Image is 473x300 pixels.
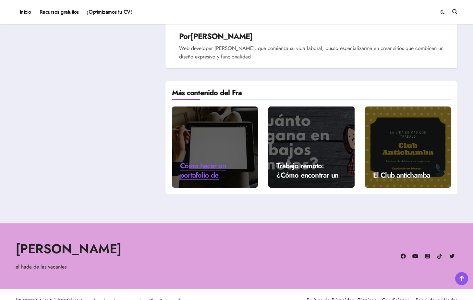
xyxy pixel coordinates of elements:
a: El Club antichamba [373,170,430,180]
a: Inicio [16,3,35,21]
a: ¡Optimizamos tu CV! [83,3,136,21]
h4: Por [179,31,450,42]
p: Web developer [PERSON_NAME]. que comienza su vida laboral, busco especializarme en crear sitios q... [179,44,450,61]
a: Cómo hacer un portafolio de ilustración [180,160,226,189]
a: [PERSON_NAME] [16,239,122,258]
a: [PERSON_NAME] [190,31,252,42]
a: Trabajo remoto: ¿Cómo encontrar uno con poca experiencia? ¿Cuánto ganaría? [276,160,344,199]
h4: Más contenido del Fra [172,88,242,98]
a: Recursos gratuitos [35,3,83,21]
p: el hada de las vacantes [16,263,233,271]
